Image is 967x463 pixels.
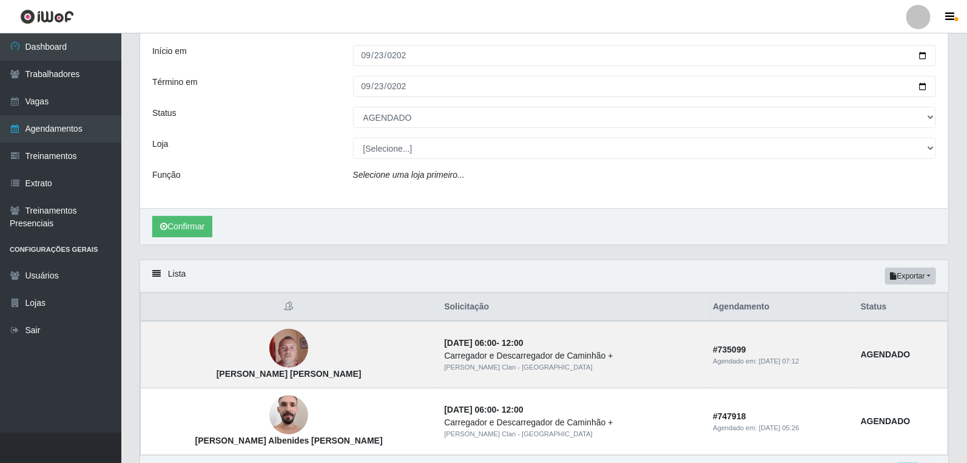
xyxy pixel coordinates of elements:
[713,423,846,433] div: Agendado em:
[502,405,524,414] time: 12:00
[759,424,799,431] time: [DATE] 05:26
[353,45,937,66] input: 00/00/0000
[706,293,854,322] th: Agendamento
[152,138,168,150] label: Loja
[854,293,948,322] th: Status
[152,216,212,237] button: Confirmar
[152,45,187,58] label: Início em
[353,170,465,180] i: Selecione uma loja primeiro...
[713,411,746,421] strong: # 747918
[861,416,911,426] strong: AGENDADO
[152,76,198,89] label: Término em
[713,356,846,367] div: Agendado em:
[20,9,74,24] img: CoreUI Logo
[713,345,746,354] strong: # 735099
[269,390,308,441] img: José Albenides Pereira
[269,323,308,374] img: Jose Gilmar de Oliveira morais
[437,293,706,322] th: Solicitação
[217,369,362,379] strong: [PERSON_NAME] [PERSON_NAME]
[444,429,698,439] div: [PERSON_NAME] Clan - [GEOGRAPHIC_DATA]
[444,405,523,414] strong: -
[444,338,496,348] time: [DATE] 06:00
[152,107,177,120] label: Status
[885,268,936,285] button: Exportar
[353,76,937,97] input: 00/00/0000
[502,338,524,348] time: 12:00
[444,338,523,348] strong: -
[444,350,698,362] div: Carregador e Descarregador de Caminhão +
[444,405,496,414] time: [DATE] 06:00
[861,350,911,359] strong: AGENDADO
[444,362,698,373] div: [PERSON_NAME] Clan - [GEOGRAPHIC_DATA]
[759,357,799,365] time: [DATE] 07:12
[444,416,698,429] div: Carregador e Descarregador de Caminhão +
[140,260,948,292] div: Lista
[195,436,383,445] strong: [PERSON_NAME] Albenides [PERSON_NAME]
[152,169,181,181] label: Função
